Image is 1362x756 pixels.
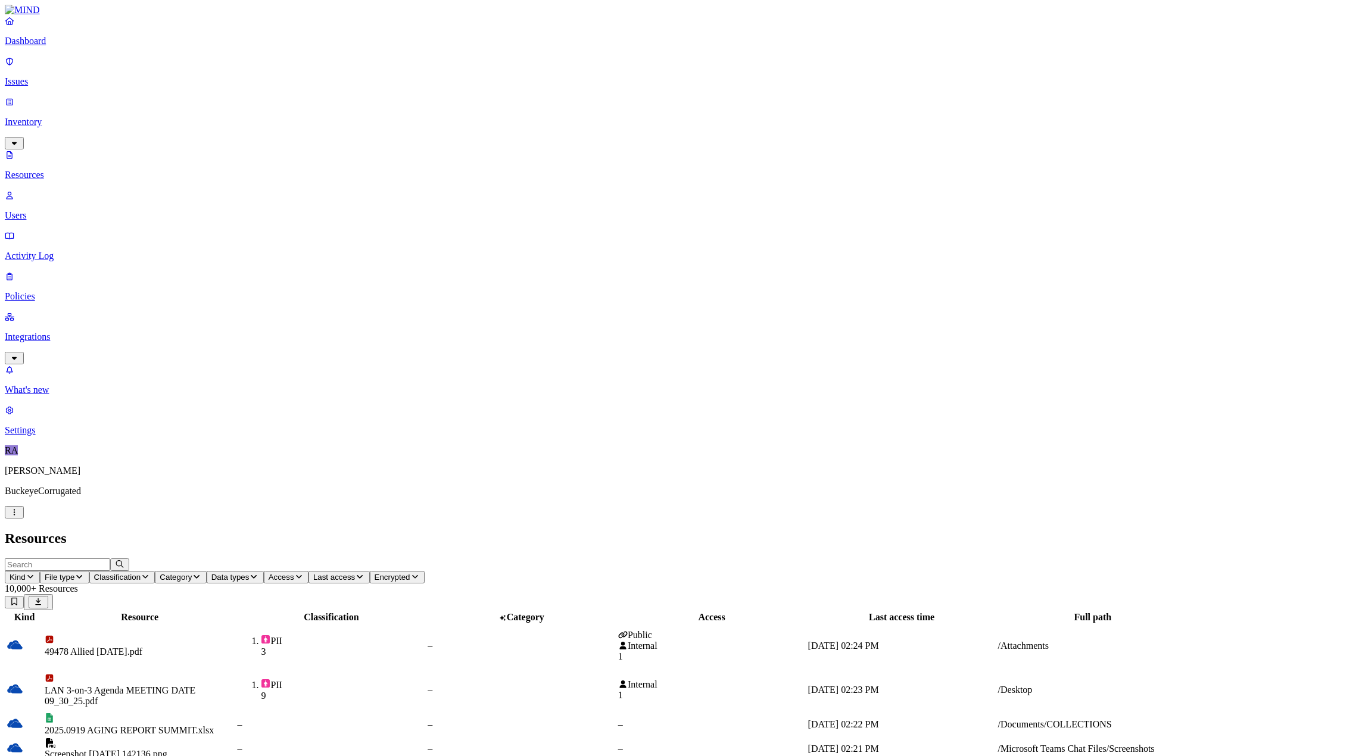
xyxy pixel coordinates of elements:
[428,641,432,651] span: –
[237,719,242,729] span: –
[45,635,54,644] img: adobe-pdf
[5,445,18,455] span: RA
[5,117,1357,127] p: Inventory
[261,679,425,691] div: PII
[5,364,1357,395] a: What's new
[237,612,425,623] div: Classification
[5,558,110,571] input: Search
[618,612,806,623] div: Access
[428,719,432,729] span: –
[808,685,879,695] span: [DATE] 02:23 PM
[261,635,425,646] div: PII
[5,190,1357,221] a: Users
[269,573,294,582] span: Access
[808,641,879,651] span: [DATE] 02:24 PM
[618,641,806,651] div: Internal
[507,612,544,622] span: Category
[5,405,1357,436] a: Settings
[45,646,235,657] div: 49478 Allied [DATE].pdf
[375,573,410,582] span: Encrypted
[5,466,1357,476] p: [PERSON_NAME]
[5,271,1357,302] a: Policies
[808,743,879,754] span: [DATE] 02:21 PM
[618,630,806,641] div: Public
[45,673,54,683] img: adobe-pdf
[5,311,1357,363] a: Integrations
[618,719,623,729] span: –
[618,743,623,754] span: –
[7,715,23,732] img: onedrive
[5,96,1357,148] a: Inventory
[618,679,806,690] div: Internal
[94,573,141,582] span: Classification
[160,573,192,582] span: Category
[5,291,1357,302] p: Policies
[313,573,355,582] span: Last access
[261,635,270,644] img: pii
[10,573,26,582] span: Kind
[7,636,23,653] img: onedrive
[618,690,806,701] div: 1
[998,612,1188,623] div: Full path
[5,332,1357,342] p: Integrations
[5,230,1357,261] a: Activity Log
[211,573,250,582] span: Data types
[261,646,425,657] div: 3
[5,36,1357,46] p: Dashboard
[45,573,74,582] span: File type
[998,641,1188,651] div: /Attachments
[5,486,1357,496] p: BuckeyeCorrugated
[7,680,23,697] img: onedrive
[428,743,432,754] span: –
[5,583,78,593] span: 10,000+ Resources
[998,743,1188,754] div: /Microsoft Teams Chat Files/Screenshots
[5,425,1357,436] p: Settings
[5,5,40,15] img: MIND
[45,725,235,736] div: 2025.0919 AGING REPORT SUMMIT.xlsx
[5,210,1357,221] p: Users
[237,743,242,754] span: –
[618,651,806,662] div: 1
[5,15,1357,46] a: Dashboard
[7,739,23,756] img: onedrive
[998,719,1188,730] div: /Documents/COLLECTIONS
[7,612,42,623] div: Kind
[5,170,1357,180] p: Resources
[998,685,1188,695] div: /Desktop
[5,530,1357,546] h2: Resources
[5,149,1357,180] a: Resources
[45,612,235,623] div: Resource
[5,5,1357,15] a: MIND
[808,612,996,623] div: Last access time
[5,56,1357,87] a: Issues
[45,685,235,707] div: LAN 3-on-3 Agenda MEETING DATE 09_30_25.pdf
[428,685,432,695] span: –
[261,679,270,688] img: pii
[261,691,425,701] div: 9
[5,76,1357,87] p: Issues
[808,719,879,729] span: [DATE] 02:22 PM
[5,251,1357,261] p: Activity Log
[5,385,1357,395] p: What's new
[45,713,54,723] img: google-sheets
